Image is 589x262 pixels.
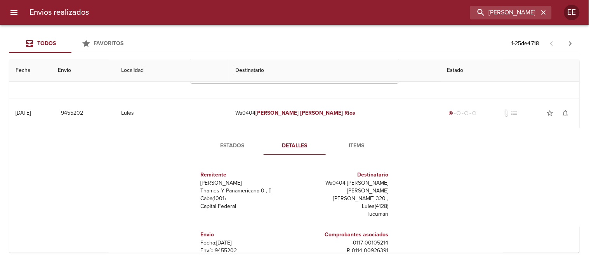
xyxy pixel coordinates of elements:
[229,59,441,82] th: Destinatario
[464,111,469,115] span: radio_button_unchecked
[512,40,539,47] p: 1 - 25 de 4.718
[546,109,554,117] span: star_border
[201,239,292,247] p: Fecha: [DATE]
[9,34,134,53] div: Tabs Envios
[298,239,389,247] p: - 0117 - 00105214
[457,111,461,115] span: radio_button_unchecked
[94,40,124,47] span: Favoritos
[61,108,83,118] span: 9455202
[441,59,580,82] th: Estado
[202,136,388,155] div: Tabs detalle de guia
[564,5,580,20] div: EE
[300,110,343,116] em: [PERSON_NAME]
[472,111,477,115] span: radio_button_unchecked
[229,99,441,127] td: Wa0404
[115,59,229,82] th: Localidad
[201,203,292,210] p: Capital Federal
[37,40,56,47] span: Todos
[58,106,86,121] button: 9455202
[298,231,389,239] h6: Comprobantes asociados
[470,6,539,19] input: buscar
[5,3,23,22] button: menu
[298,171,389,179] h6: Destinatario
[542,39,561,47] span: Pagina anterior
[52,59,115,82] th: Envio
[298,210,389,218] p: Tucuman
[30,6,89,19] h6: Envios realizados
[449,111,453,115] span: radio_button_checked
[298,195,389,203] p: [PERSON_NAME] 320 ,
[201,171,292,179] h6: Remitente
[345,110,356,116] em: Rios
[510,109,518,117] span: No tiene pedido asociado
[9,59,52,82] th: Fecha
[16,110,31,116] div: [DATE]
[201,231,292,239] h6: Envio
[298,179,389,195] p: Wa0404 [PERSON_NAME] [PERSON_NAME]
[255,110,299,116] em: [PERSON_NAME]
[562,109,570,117] span: notifications_none
[201,179,292,187] p: [PERSON_NAME]
[558,105,573,121] button: Activar notificaciones
[201,247,292,255] p: Envío: 9455202
[298,203,389,210] p: Lules ( 4128 )
[561,34,580,53] span: Pagina siguiente
[201,187,292,195] p: Thames Y Panamericana 0 ,  
[447,109,478,117] div: Generado
[564,5,580,20] div: Abrir información de usuario
[502,109,510,117] span: No tiene documentos adjuntos
[298,247,389,255] p: R - 0114 - 00926391
[268,141,321,151] span: Detalles
[542,105,558,121] button: Agregar a favoritos
[206,141,259,151] span: Estados
[201,195,292,203] p: Caba ( 1001 )
[330,141,383,151] span: Items
[115,99,229,127] td: Lules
